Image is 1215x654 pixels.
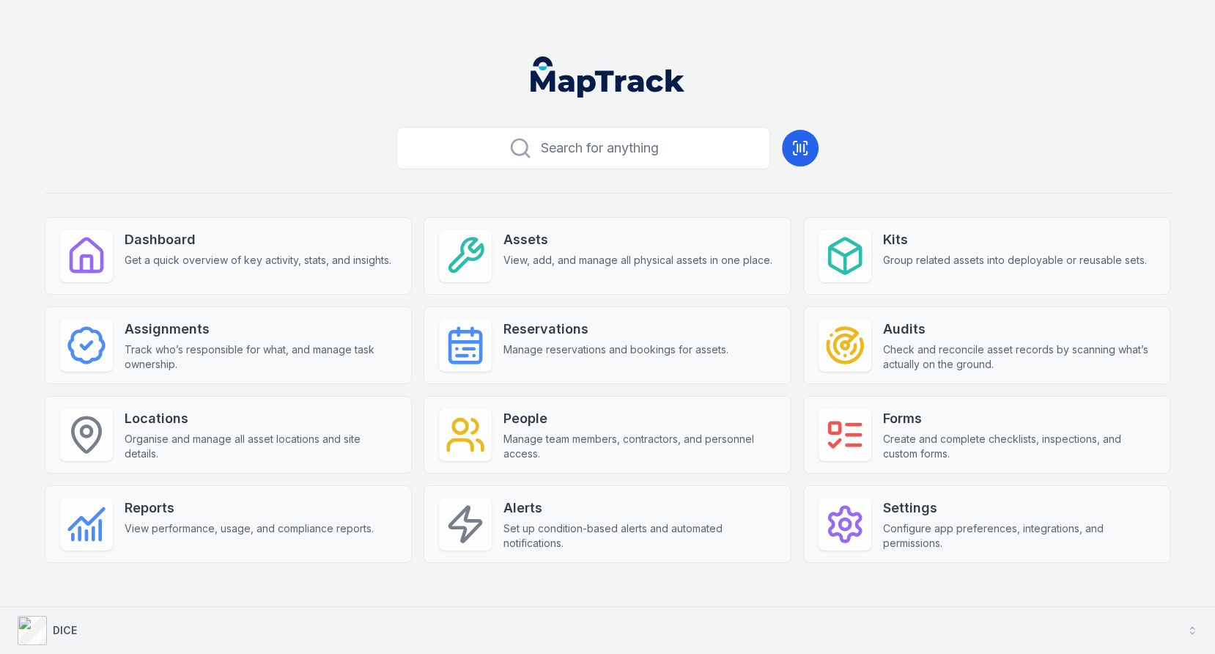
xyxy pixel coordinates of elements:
[125,408,396,429] strong: Locations
[883,498,1155,518] strong: Settings
[883,229,1147,250] strong: Kits
[125,253,391,268] span: Get a quick overview of key activity, stats, and insights.
[883,319,1155,339] strong: Audits
[883,408,1155,429] strong: Forms
[507,56,708,98] nav: Global
[503,342,728,357] span: Manage reservations and bookings for assets.
[883,342,1155,372] span: Check and reconcile asset records by scanning what’s actually on the ground.
[541,138,659,158] span: Search for anything
[803,485,1170,563] a: SettingsConfigure app preferences, integrations, and permissions.
[503,408,775,429] strong: People
[125,319,396,339] strong: Assignments
[424,306,791,384] a: ReservationsManage reservations and bookings for assets.
[424,217,791,295] a: AssetsView, add, and manage all physical assets in one place.
[53,624,77,636] strong: DICE
[125,229,391,250] strong: Dashboard
[803,217,1170,295] a: KitsGroup related assets into deployable or reusable sets.
[424,485,791,563] a: AlertsSet up condition-based alerts and automated notifications.
[45,306,412,384] a: AssignmentsTrack who’s responsible for what, and manage task ownership.
[803,396,1170,474] a: FormsCreate and complete checklists, inspections, and custom forms.
[45,217,412,295] a: DashboardGet a quick overview of key activity, stats, and insights.
[125,432,396,461] span: Organise and manage all asset locations and site details.
[503,498,775,518] strong: Alerts
[503,319,728,339] strong: Reservations
[503,432,775,461] span: Manage team members, contractors, and personnel access.
[503,253,772,268] span: View, add, and manage all physical assets in one place.
[125,498,374,518] strong: Reports
[396,127,770,169] button: Search for anything
[503,521,775,551] span: Set up condition-based alerts and automated notifications.
[503,229,772,250] strong: Assets
[45,485,412,563] a: ReportsView performance, usage, and compliance reports.
[883,521,1155,551] span: Configure app preferences, integrations, and permissions.
[883,432,1155,461] span: Create and complete checklists, inspections, and custom forms.
[125,521,374,536] span: View performance, usage, and compliance reports.
[883,253,1147,268] span: Group related assets into deployable or reusable sets.
[45,396,412,474] a: LocationsOrganise and manage all asset locations and site details.
[803,306,1170,384] a: AuditsCheck and reconcile asset records by scanning what’s actually on the ground.
[424,396,791,474] a: PeopleManage team members, contractors, and personnel access.
[125,342,396,372] span: Track who’s responsible for what, and manage task ownership.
